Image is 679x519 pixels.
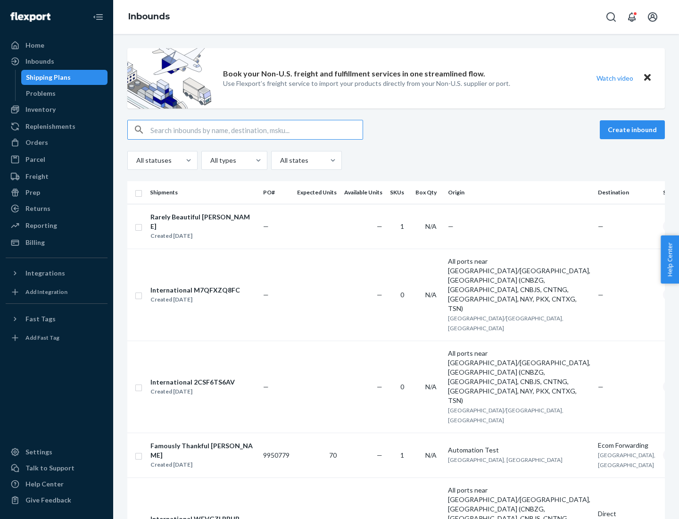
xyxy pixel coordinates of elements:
span: [GEOGRAPHIC_DATA]/[GEOGRAPHIC_DATA], [GEOGRAPHIC_DATA] [448,407,563,424]
span: — [448,222,454,230]
div: Talk to Support [25,463,75,473]
div: Parcel [25,155,45,164]
th: Expected Units [293,181,340,204]
p: Use Flexport’s freight service to import your products directly from your Non-U.S. supplier or port. [223,79,510,88]
div: Created [DATE] [150,295,240,304]
span: — [377,383,382,391]
div: Rarely Beautiful [PERSON_NAME] [150,212,255,231]
img: Flexport logo [10,12,50,22]
div: Created [DATE] [150,231,255,241]
a: Parcel [6,152,108,167]
span: — [263,383,269,391]
div: All ports near [GEOGRAPHIC_DATA]/[GEOGRAPHIC_DATA], [GEOGRAPHIC_DATA] (CNBZG, [GEOGRAPHIC_DATA], ... [448,349,590,405]
span: N/A [425,291,437,299]
div: Orders [25,138,48,147]
button: Close Navigation [89,8,108,26]
span: 0 [400,383,404,391]
a: Orders [6,135,108,150]
a: Home [6,38,108,53]
span: 0 [400,291,404,299]
div: Help Center [25,479,64,489]
a: Add Integration [6,285,108,300]
td: 9950779 [259,433,293,477]
span: N/A [425,222,437,230]
input: Search inbounds by name, destination, msku... [150,120,363,139]
div: Famously Thankful [PERSON_NAME] [150,441,255,460]
input: All types [209,156,210,165]
a: Prep [6,185,108,200]
div: Returns [25,204,50,213]
a: Replenishments [6,119,108,134]
th: SKUs [386,181,412,204]
div: Home [25,41,44,50]
div: Inbounds [25,57,54,66]
div: Fast Tags [25,314,56,324]
div: Ecom Forwarding [598,441,655,450]
a: Help Center [6,477,108,492]
button: Fast Tags [6,311,108,326]
th: PO# [259,181,293,204]
div: Automation Test [448,445,590,455]
a: Add Fast Tag [6,330,108,345]
div: Freight [25,172,49,181]
span: — [598,383,604,391]
th: Destination [594,181,659,204]
div: Replenishments [25,122,75,131]
button: Give Feedback [6,493,108,508]
th: Available Units [340,181,386,204]
a: Freight [6,169,108,184]
span: 1 [400,451,404,459]
th: Box Qty [412,181,444,204]
div: Give Feedback [25,495,71,505]
div: International 2CSF6TS6AV [150,377,235,387]
th: Origin [444,181,594,204]
span: N/A [425,383,437,391]
span: 70 [329,451,337,459]
a: Reporting [6,218,108,233]
span: — [263,291,269,299]
button: Open account menu [643,8,662,26]
button: Integrations [6,266,108,281]
span: — [598,291,604,299]
div: All ports near [GEOGRAPHIC_DATA]/[GEOGRAPHIC_DATA], [GEOGRAPHIC_DATA] (CNBZG, [GEOGRAPHIC_DATA], ... [448,257,590,313]
div: Add Fast Tag [25,334,59,342]
span: [GEOGRAPHIC_DATA], [GEOGRAPHIC_DATA] [598,452,655,469]
a: Talk to Support [6,460,108,476]
div: Billing [25,238,45,247]
span: [GEOGRAPHIC_DATA], [GEOGRAPHIC_DATA] [448,456,563,463]
div: Direct [598,509,655,519]
div: Created [DATE] [150,460,255,469]
a: Billing [6,235,108,250]
a: Inventory [6,102,108,117]
div: Prep [25,188,40,197]
a: Settings [6,444,108,460]
div: Integrations [25,268,65,278]
input: All states [279,156,280,165]
input: All statuses [135,156,136,165]
span: N/A [425,451,437,459]
button: Watch video [590,71,639,85]
span: — [377,222,382,230]
div: Settings [25,447,52,457]
button: Create inbound [600,120,665,139]
span: — [377,451,382,459]
button: Close [641,71,654,85]
a: Inbounds [128,11,170,22]
th: Shipments [146,181,259,204]
span: — [598,222,604,230]
div: International M7QFXZQ8FC [150,285,240,295]
button: Open notifications [622,8,641,26]
a: Returns [6,201,108,216]
a: Problems [21,86,108,101]
span: — [377,291,382,299]
p: Book your Non-U.S. freight and fulfillment services in one streamlined flow. [223,68,485,79]
a: Inbounds [6,54,108,69]
button: Open Search Box [602,8,621,26]
span: [GEOGRAPHIC_DATA]/[GEOGRAPHIC_DATA], [GEOGRAPHIC_DATA] [448,315,563,332]
div: Add Integration [25,288,67,296]
button: Help Center [661,235,679,284]
span: 1 [400,222,404,230]
a: Shipping Plans [21,70,108,85]
div: Created [DATE] [150,387,235,396]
